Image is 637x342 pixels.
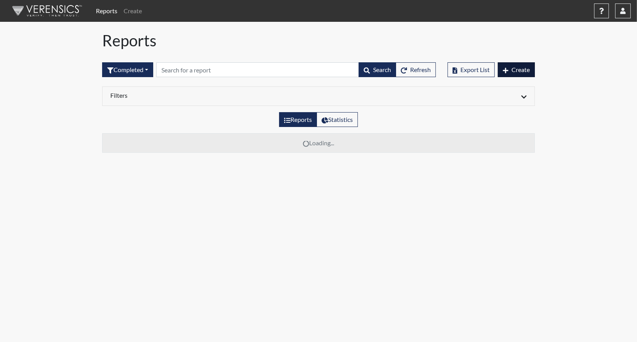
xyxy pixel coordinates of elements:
button: Create [498,62,535,77]
label: View statistics about completed interviews [317,112,358,127]
span: Export List [460,66,490,73]
button: Export List [448,62,495,77]
h1: Reports [102,31,535,50]
div: Click to expand/collapse filters [104,92,533,101]
div: Filter by interview status [102,62,153,77]
label: View the list of reports [279,112,317,127]
button: Completed [102,62,153,77]
button: Search [359,62,396,77]
span: Refresh [410,66,431,73]
a: Create [120,3,145,19]
h6: Filters [110,92,313,99]
span: Search [373,66,391,73]
a: Reports [93,3,120,19]
span: Create [511,66,530,73]
button: Refresh [396,62,436,77]
td: Loading... [103,134,535,153]
input: Search by Registration ID, Interview Number, or Investigation Name. [156,62,359,77]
